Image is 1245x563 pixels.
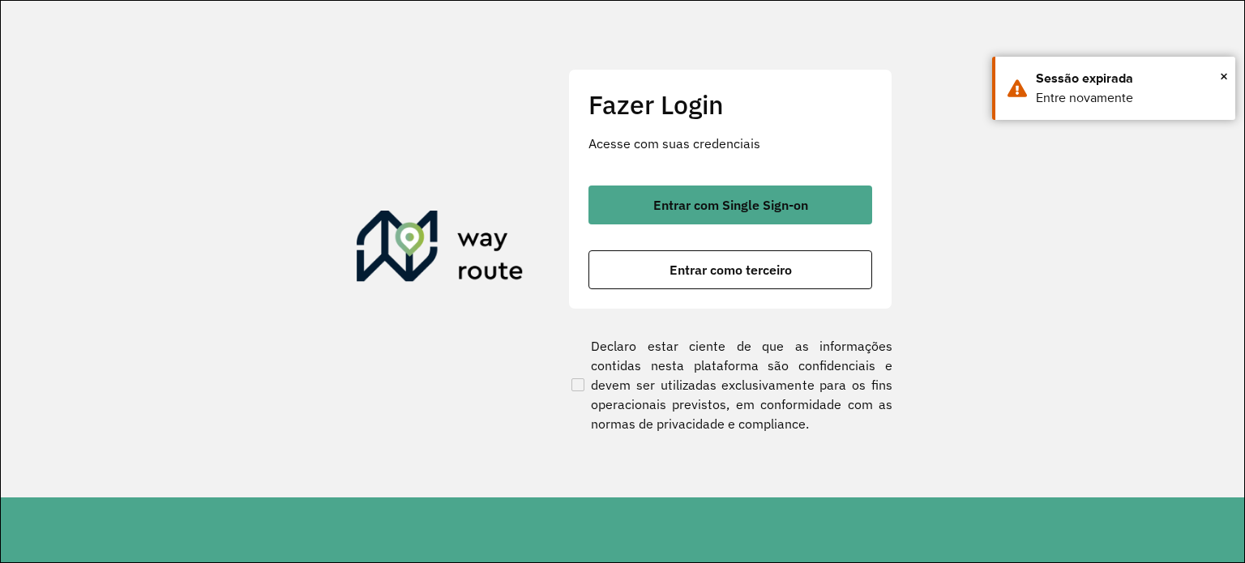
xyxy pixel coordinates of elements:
img: Roteirizador AmbevTech [357,211,524,288]
button: Close [1220,64,1228,88]
h2: Fazer Login [588,89,872,120]
span: Entrar como terceiro [670,263,792,276]
p: Acesse com suas credenciais [588,134,872,153]
span: × [1220,64,1228,88]
button: button [588,250,872,289]
button: button [588,186,872,224]
div: Sessão expirada [1036,69,1223,88]
label: Declaro estar ciente de que as informações contidas nesta plataforma são confidenciais e devem se... [568,336,892,433]
span: Entrar com Single Sign-on [653,198,808,211]
div: Entre novamente [1036,88,1223,108]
